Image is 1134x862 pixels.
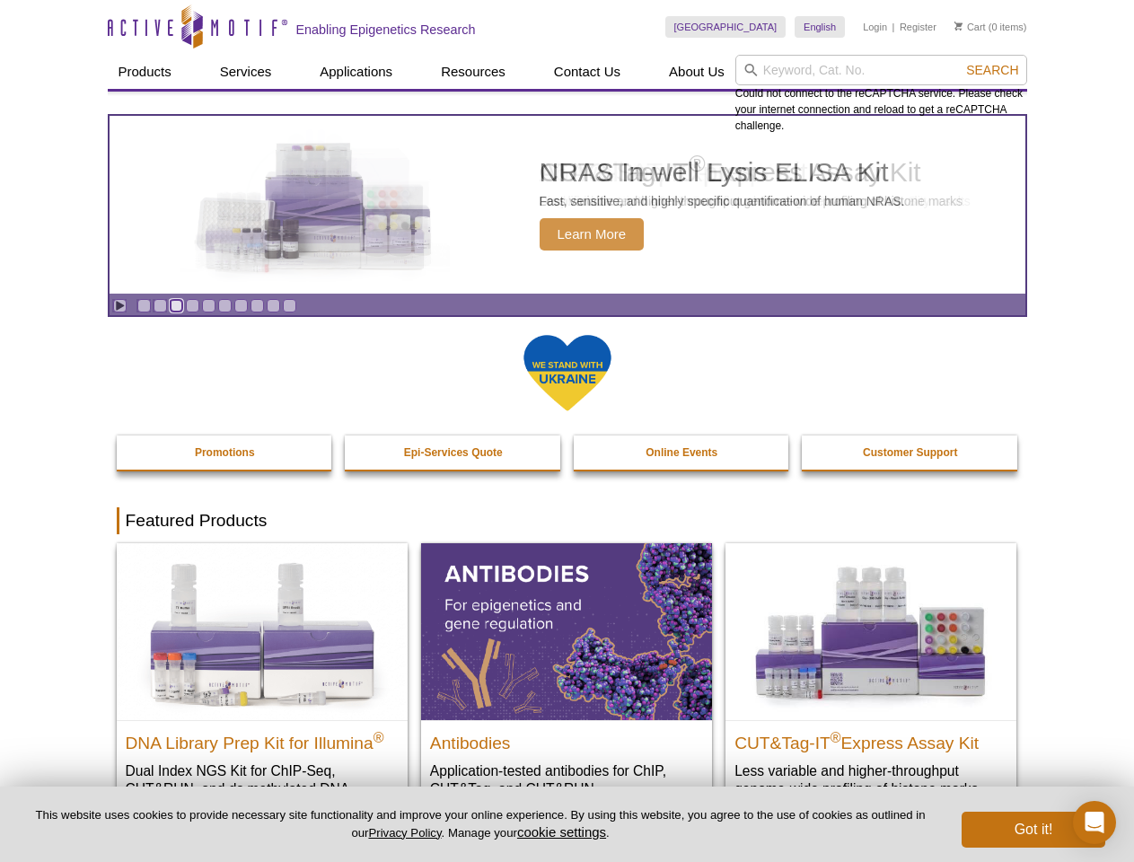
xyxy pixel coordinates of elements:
[195,446,255,459] strong: Promotions
[430,761,703,798] p: Application-tested antibodies for ChIP, CUT&Tag, and CUT&RUN.
[404,446,503,459] strong: Epi-Services Quote
[658,55,735,89] a: About Us
[517,824,606,840] button: cookie settings
[954,22,963,31] img: Your Cart
[954,16,1027,38] li: (0 items)
[1073,801,1116,844] div: Open Intercom Messenger
[126,726,399,752] h2: DNA Library Prep Kit for Illumina
[117,507,1018,534] h2: Featured Products
[900,21,936,33] a: Register
[543,55,631,89] a: Contact Us
[251,299,264,312] a: Go to slide 8
[863,21,887,33] a: Login
[186,299,199,312] a: Go to slide 4
[725,543,1016,719] img: CUT&Tag-IT® Express Assay Kit
[540,159,905,186] h2: NRAS In-well Lysis ELISA Kit
[892,16,895,38] li: |
[665,16,787,38] a: [GEOGRAPHIC_DATA]
[209,55,283,89] a: Services
[113,299,127,312] a: Toggle autoplay
[126,761,399,816] p: Dual Index NGS Kit for ChIP-Seq, CUT&RUN, and ds methylated DNA assays.
[218,299,232,312] a: Go to slide 6
[137,299,151,312] a: Go to slide 1
[108,55,182,89] a: Products
[180,143,450,267] img: NRAS In-well Lysis ELISA Kit
[735,55,1027,85] input: Keyword, Cat. No.
[430,726,703,752] h2: Antibodies
[267,299,280,312] a: Go to slide 9
[735,55,1027,134] div: Could not connect to the reCAPTCHA service. Please check your internet connection and reload to g...
[117,543,408,833] a: DNA Library Prep Kit for Illumina DNA Library Prep Kit for Illumina® Dual Index NGS Kit for ChIP-...
[170,299,183,312] a: Go to slide 3
[954,21,986,33] a: Cart
[725,543,1016,815] a: CUT&Tag-IT® Express Assay Kit CUT&Tag-IT®Express Assay Kit Less variable and higher-throughput ge...
[29,807,932,841] p: This website uses cookies to provide necessary site functionality and improve your online experie...
[961,62,1024,78] button: Search
[831,729,841,744] sup: ®
[234,299,248,312] a: Go to slide 7
[309,55,403,89] a: Applications
[368,826,441,840] a: Privacy Policy
[523,333,612,413] img: We Stand With Ukraine
[421,543,712,815] a: All Antibodies Antibodies Application-tested antibodies for ChIP, CUT&Tag, and CUT&RUN.
[117,435,334,470] a: Promotions
[802,435,1019,470] a: Customer Support
[863,446,957,459] strong: Customer Support
[734,761,1007,798] p: Less variable and higher-throughput genome-wide profiling of histone marks​.
[962,812,1105,848] button: Got it!
[795,16,845,38] a: English
[540,193,905,209] p: Fast, sensitive, and highly specific quantification of human NRAS.
[202,299,215,312] a: Go to slide 5
[966,63,1018,77] span: Search
[574,435,791,470] a: Online Events
[421,543,712,719] img: All Antibodies
[345,435,562,470] a: Epi-Services Quote
[110,116,1025,294] article: NRAS In-well Lysis ELISA Kit
[430,55,516,89] a: Resources
[110,116,1025,294] a: NRAS In-well Lysis ELISA Kit NRAS In-well Lysis ELISA Kit Fast, sensitive, and highly specific qu...
[374,729,384,744] sup: ®
[283,299,296,312] a: Go to slide 10
[540,218,645,251] span: Learn More
[296,22,476,38] h2: Enabling Epigenetics Research
[154,299,167,312] a: Go to slide 2
[734,726,1007,752] h2: CUT&Tag-IT Express Assay Kit
[117,543,408,719] img: DNA Library Prep Kit for Illumina
[646,446,717,459] strong: Online Events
